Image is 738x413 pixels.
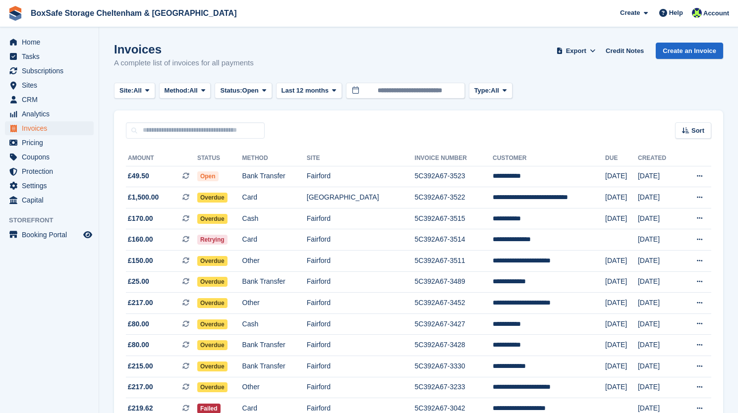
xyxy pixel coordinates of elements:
td: Fairford [307,208,415,229]
button: Type: All [469,83,512,99]
span: All [491,86,499,96]
td: [DATE] [638,271,680,293]
a: menu [5,35,94,49]
td: [DATE] [605,313,638,335]
span: Overdue [197,193,227,203]
a: menu [5,64,94,78]
span: Home [22,35,81,49]
td: [DATE] [605,187,638,208]
span: Last 12 months [282,86,329,96]
td: [DATE] [638,208,680,229]
span: Booking Portal [22,228,81,242]
span: Export [566,46,586,56]
button: Export [554,43,598,59]
a: menu [5,179,94,193]
td: Cash [242,208,307,229]
td: Fairford [307,377,415,398]
span: Analytics [22,107,81,121]
td: Bank Transfer [242,335,307,356]
th: Status [197,151,242,166]
td: [DATE] [605,251,638,272]
a: menu [5,93,94,106]
a: Credit Notes [602,43,648,59]
a: menu [5,136,94,150]
span: £170.00 [128,213,153,224]
a: menu [5,193,94,207]
span: £1,500.00 [128,192,159,203]
button: Site: All [114,83,155,99]
span: Sort [691,126,704,136]
span: Invoices [22,121,81,135]
a: menu [5,164,94,178]
span: Open [242,86,259,96]
td: 5C392A67-3452 [415,293,493,314]
td: [DATE] [605,377,638,398]
td: [DATE] [638,335,680,356]
td: Fairford [307,251,415,272]
span: £160.00 [128,234,153,245]
img: stora-icon-8386f47178a22dfd0bd8f6a31ec36ba5ce8667c1dd55bd0f319d3a0aa187defe.svg [8,6,23,21]
span: Open [197,171,219,181]
span: Overdue [197,361,227,371]
td: Cash [242,313,307,335]
span: £25.00 [128,276,149,287]
span: Help [669,8,683,18]
span: £217.00 [128,382,153,392]
td: Bank Transfer [242,271,307,293]
a: menu [5,121,94,135]
th: Due [605,151,638,166]
h1: Invoices [114,43,254,56]
span: £80.00 [128,319,149,329]
td: 5C392A67-3515 [415,208,493,229]
span: Site: [119,86,133,96]
td: 5C392A67-3514 [415,229,493,251]
span: Overdue [197,256,227,266]
span: Sites [22,78,81,92]
a: menu [5,78,94,92]
td: [DATE] [638,293,680,314]
span: Create [620,8,640,18]
span: Subscriptions [22,64,81,78]
td: Fairford [307,229,415,251]
button: Status: Open [215,83,272,99]
td: [DATE] [605,356,638,377]
td: [DATE] [605,271,638,293]
td: 5C392A67-3427 [415,313,493,335]
span: Account [703,8,729,18]
td: Card [242,187,307,208]
td: Fairford [307,271,415,293]
p: A complete list of invoices for all payments [114,57,254,69]
span: Tasks [22,50,81,63]
td: Fairford [307,166,415,187]
span: Overdue [197,340,227,350]
span: £217.00 [128,298,153,308]
a: BoxSafe Storage Cheltenham & [GEOGRAPHIC_DATA] [27,5,240,21]
span: All [133,86,142,96]
span: Capital [22,193,81,207]
span: Overdue [197,277,227,287]
span: Status: [220,86,242,96]
th: Invoice Number [415,151,493,166]
span: Retrying [197,235,227,245]
td: [DATE] [638,187,680,208]
a: menu [5,107,94,121]
td: Fairford [307,313,415,335]
span: Coupons [22,150,81,164]
span: Settings [22,179,81,193]
span: Method: [165,86,190,96]
td: Bank Transfer [242,356,307,377]
span: £150.00 [128,256,153,266]
td: [GEOGRAPHIC_DATA] [307,187,415,208]
td: [DATE] [605,335,638,356]
td: Other [242,293,307,314]
td: 5C392A67-3511 [415,251,493,272]
span: £215.00 [128,361,153,371]
a: Preview store [82,229,94,241]
span: Overdue [197,298,227,308]
th: Amount [126,151,197,166]
th: Site [307,151,415,166]
span: Storefront [9,215,99,225]
button: Last 12 months [276,83,342,99]
td: [DATE] [638,377,680,398]
a: menu [5,150,94,164]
